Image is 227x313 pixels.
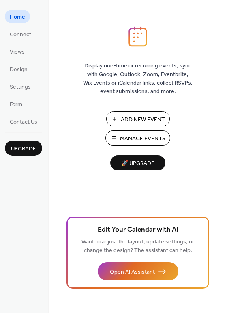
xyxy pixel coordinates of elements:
[5,141,42,156] button: Upgrade
[10,100,22,109] span: Form
[5,115,42,128] a: Contact Us
[83,62,193,96] span: Display one-time or recurring events, sync with Google, Outlook, Zoom, Eventbrite, Wix Events or ...
[5,45,30,58] a: Views
[115,158,161,169] span: 🚀 Upgrade
[105,130,170,146] button: Manage Events
[5,27,36,41] a: Connect
[5,80,36,93] a: Settings
[81,237,194,256] span: Want to adjust the layout, update settings, or change the design? The assistant can help.
[10,118,37,126] span: Contact Us
[5,97,27,111] a: Form
[110,155,165,170] button: 🚀 Upgrade
[11,145,36,153] span: Upgrade
[98,224,178,236] span: Edit Your Calendar with AI
[98,262,178,280] button: Open AI Assistant
[106,111,170,126] button: Add New Event
[121,115,165,124] span: Add New Event
[5,10,30,23] a: Home
[120,135,165,143] span: Manage Events
[10,13,25,22] span: Home
[5,62,32,76] a: Design
[10,48,25,57] span: Views
[10,30,31,39] span: Connect
[128,26,147,47] img: logo_icon.svg
[10,83,31,91] span: Settings
[10,65,28,74] span: Design
[110,268,155,276] span: Open AI Assistant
